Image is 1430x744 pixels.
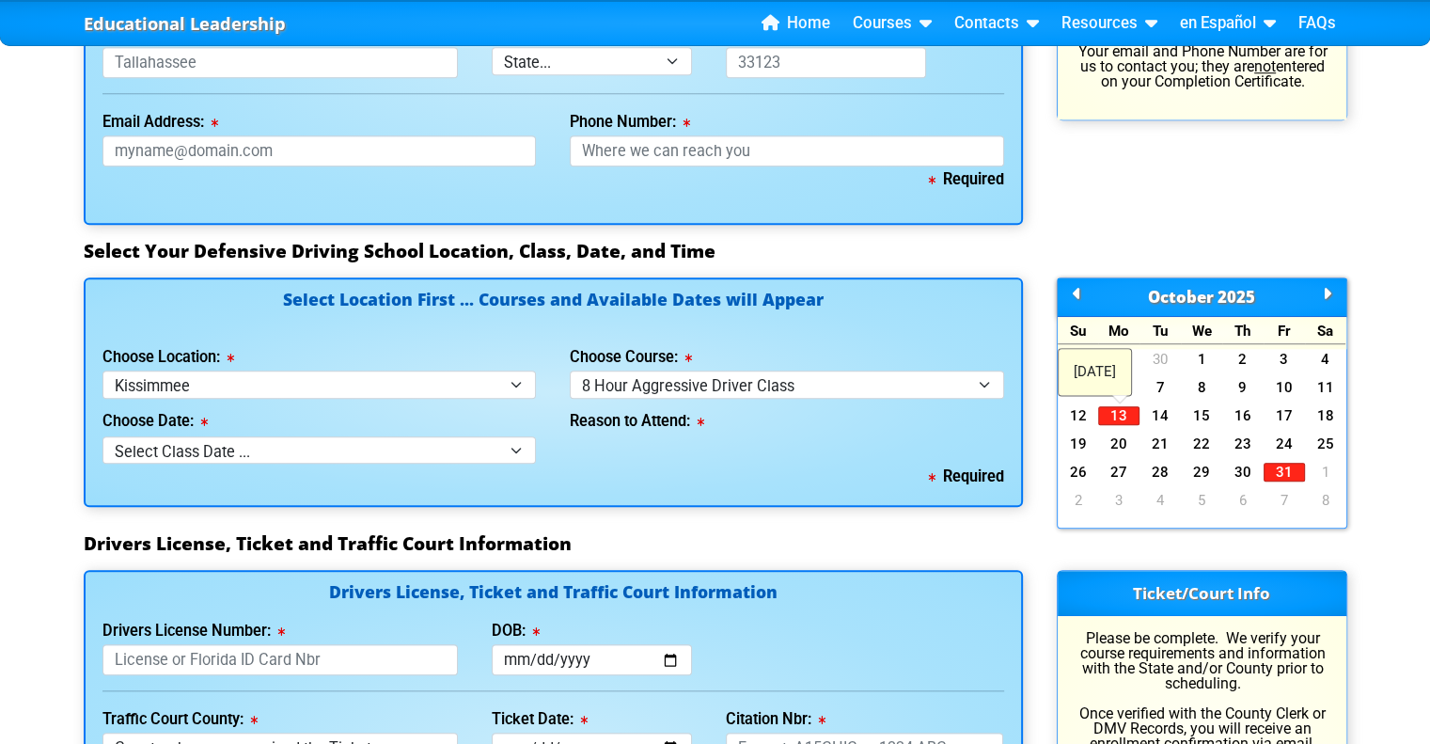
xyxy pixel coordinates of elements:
[1181,463,1222,482] a: 29
[1059,350,1131,396] div: [DATE]
[1264,378,1305,397] a: 10
[1139,463,1181,482] a: 28
[1264,491,1305,510] a: 7
[726,712,825,727] label: Citation Nbr:
[929,170,1004,188] b: Required
[1098,406,1139,425] a: 13
[1098,463,1139,482] a: 27
[1254,57,1276,75] u: not
[102,115,218,130] label: Email Address:
[1075,44,1329,89] p: Your email and Phone Number are for us to contact you; they are entered on your Completion Certif...
[1305,406,1346,425] a: 18
[1222,378,1264,397] a: 9
[1139,350,1181,369] a: 30
[1098,435,1139,453] a: 20
[947,9,1046,38] a: Contacts
[102,47,459,78] input: Tallahassee
[1222,350,1264,369] a: 2
[1139,378,1181,397] a: 7
[570,414,704,429] label: Reason to Attend:
[570,350,692,365] label: Choose Course:
[1222,406,1264,425] a: 16
[1305,350,1346,369] a: 4
[492,624,540,639] label: DOB:
[1305,317,1346,344] div: Sa
[1139,491,1181,510] a: 4
[1305,435,1346,453] a: 25
[102,712,258,727] label: Traffic Court County:
[1139,406,1181,425] a: 14
[1058,463,1099,482] a: 26
[1305,378,1346,397] a: 11
[1264,463,1305,482] a: 31
[492,712,588,727] label: Ticket Date:
[1264,350,1305,369] a: 3
[570,115,690,130] label: Phone Number:
[1058,571,1346,616] h3: Ticket/Court Info
[84,532,1347,555] h3: Drivers License, Ticket and Traffic Court Information
[102,350,234,365] label: Choose Location:
[1222,491,1264,510] a: 6
[726,47,926,78] input: 33123
[1264,435,1305,453] a: 24
[102,584,1004,604] h4: Drivers License, Ticket and Traffic Court Information
[1181,435,1222,453] a: 22
[1139,317,1181,344] div: Tu
[1054,9,1165,38] a: Resources
[1291,9,1344,38] a: FAQs
[1305,463,1346,482] a: 1
[1148,286,1214,308] span: October
[102,644,459,675] input: License or Florida ID Card Nbr
[754,9,838,38] a: Home
[929,467,1004,485] b: Required
[1264,317,1305,344] div: Fr
[102,292,1004,330] h4: Select Location First ... Courses and Available Dates will Appear
[1181,378,1222,397] a: 8
[845,9,939,38] a: Courses
[1098,491,1139,510] a: 3
[1058,406,1099,425] a: 12
[492,644,692,675] input: mm/dd/yyyy
[1139,435,1181,453] a: 21
[102,414,208,429] label: Choose Date:
[1098,317,1139,344] div: Mo
[1264,406,1305,425] a: 17
[1181,350,1222,369] a: 1
[1058,435,1099,453] a: 19
[1222,317,1264,344] div: Th
[102,135,537,166] input: myname@domain.com
[1172,9,1283,38] a: en Español
[1222,435,1264,453] a: 23
[1218,286,1255,308] span: 2025
[1222,463,1264,482] a: 30
[1058,317,1099,344] div: Su
[102,624,285,639] label: Drivers License Number:
[1181,491,1222,510] a: 5
[1181,317,1222,344] div: We
[1058,491,1099,510] a: 2
[1181,406,1222,425] a: 15
[84,8,286,40] a: Educational Leadership
[570,135,1004,166] input: Where we can reach you
[84,240,1347,262] h3: Select Your Defensive Driving School Location, Class, Date, and Time
[1305,491,1346,510] a: 8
